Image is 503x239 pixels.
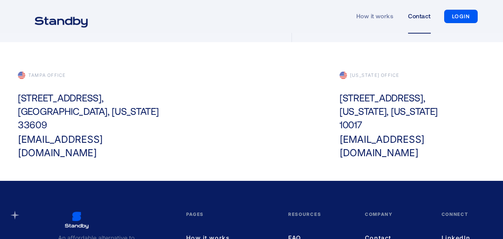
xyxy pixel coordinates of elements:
[288,211,350,233] div: Resources
[28,72,66,79] div: Tampa office
[350,72,399,79] div: [US_STATE] office
[18,72,25,79] img: Flag of the USA
[186,211,273,233] div: pages
[340,72,347,79] img: Flag of the USA
[25,12,97,21] a: home
[18,133,164,160] a: [EMAIL_ADDRESS][DOMAIN_NAME]
[442,211,478,233] div: Connect
[365,211,427,233] div: Company
[444,10,478,23] a: LOGIN
[18,91,159,131] div: [STREET_ADDRESS], [GEOGRAPHIC_DATA], [US_STATE] 33609
[340,133,486,160] a: [EMAIL_ADDRESS][DOMAIN_NAME]
[340,91,438,131] div: [STREET_ADDRESS], [US_STATE], [US_STATE] 10017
